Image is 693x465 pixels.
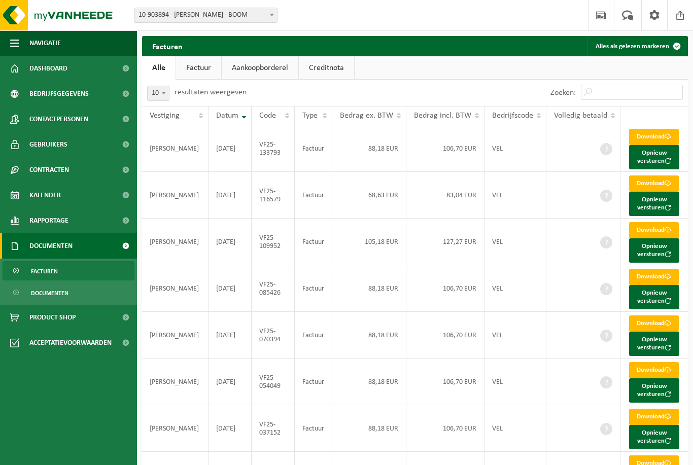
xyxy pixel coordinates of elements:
td: VF25-133793 [252,125,295,172]
td: 127,27 EUR [406,219,484,265]
td: 106,70 EUR [406,125,484,172]
td: Factuur [295,265,332,312]
h2: Facturen [142,36,193,56]
a: Facturen [3,261,134,280]
button: Opnieuw versturen [629,425,679,449]
td: 88,18 EUR [332,265,406,312]
a: Download [629,409,679,425]
td: 106,70 EUR [406,312,484,359]
label: Zoeken: [550,89,576,97]
td: VF25-070394 [252,312,295,359]
span: Dashboard [29,56,67,81]
span: Acceptatievoorwaarden [29,330,112,355]
button: Opnieuw versturen [629,285,679,309]
span: Bedrijfscode [492,112,533,120]
td: [PERSON_NAME] [142,265,209,312]
span: 10 [148,86,169,100]
td: VEL [484,172,546,219]
label: resultaten weergeven [175,88,247,96]
a: Download [629,129,679,145]
a: Download [629,269,679,285]
td: VEL [484,312,546,359]
td: Factuur [295,172,332,219]
td: 105,18 EUR [332,219,406,265]
span: 10-903894 - NATHALIE DE ROOVER - BOOM [134,8,278,23]
td: 83,04 EUR [406,172,484,219]
span: Facturen [31,262,58,281]
td: [PERSON_NAME] [142,312,209,359]
td: [DATE] [209,172,252,219]
span: Contracten [29,157,69,183]
a: Alle [142,56,176,80]
td: [DATE] [209,312,252,359]
span: Contactpersonen [29,106,88,132]
span: Kalender [29,183,61,208]
td: [DATE] [209,405,252,452]
button: Opnieuw versturen [629,145,679,169]
a: Download [629,222,679,238]
span: Navigatie [29,30,61,56]
td: 88,18 EUR [332,405,406,452]
td: VF25-037152 [252,405,295,452]
td: 106,70 EUR [406,405,484,452]
td: VF25-116579 [252,172,295,219]
a: Download [629,175,679,192]
a: Factuur [176,56,221,80]
a: Aankoopborderel [222,56,298,80]
button: Opnieuw versturen [629,192,679,216]
td: 88,18 EUR [332,125,406,172]
td: VF25-109952 [252,219,295,265]
td: Factuur [295,312,332,359]
td: [PERSON_NAME] [142,172,209,219]
td: [DATE] [209,265,252,312]
td: Factuur [295,359,332,405]
td: VF25-085426 [252,265,295,312]
td: [DATE] [209,359,252,405]
td: VF25-054049 [252,359,295,405]
span: Type [302,112,318,120]
span: 10-903894 - NATHALIE DE ROOVER - BOOM [134,8,277,22]
td: [PERSON_NAME] [142,125,209,172]
td: Factuur [295,219,332,265]
td: VEL [484,265,546,312]
span: Product Shop [29,305,76,330]
span: Bedrijfsgegevens [29,81,89,106]
span: 10 [147,86,169,101]
a: Download [629,315,679,332]
span: Rapportage [29,208,68,233]
button: Alles als gelezen markeren [587,36,687,56]
td: [PERSON_NAME] [142,359,209,405]
span: Bedrag incl. BTW [414,112,471,120]
span: Documenten [31,283,68,303]
td: VEL [484,125,546,172]
span: Bedrag ex. BTW [340,112,393,120]
a: Download [629,362,679,378]
td: 88,18 EUR [332,359,406,405]
span: Datum [216,112,238,120]
td: [PERSON_NAME] [142,219,209,265]
button: Opnieuw versturen [629,378,679,403]
span: Gebruikers [29,132,67,157]
span: Documenten [29,233,73,259]
button: Opnieuw versturen [629,332,679,356]
td: 106,70 EUR [406,265,484,312]
td: VEL [484,359,546,405]
button: Opnieuw versturen [629,238,679,263]
a: Documenten [3,283,134,302]
a: Creditnota [299,56,354,80]
td: [PERSON_NAME] [142,405,209,452]
td: 88,18 EUR [332,312,406,359]
td: VEL [484,219,546,265]
span: Vestiging [150,112,180,120]
td: 68,63 EUR [332,172,406,219]
td: [DATE] [209,219,252,265]
td: 106,70 EUR [406,359,484,405]
td: Factuur [295,125,332,172]
iframe: chat widget [5,443,169,465]
td: [DATE] [209,125,252,172]
td: VEL [484,405,546,452]
span: Code [259,112,276,120]
span: Volledig betaald [554,112,607,120]
td: Factuur [295,405,332,452]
